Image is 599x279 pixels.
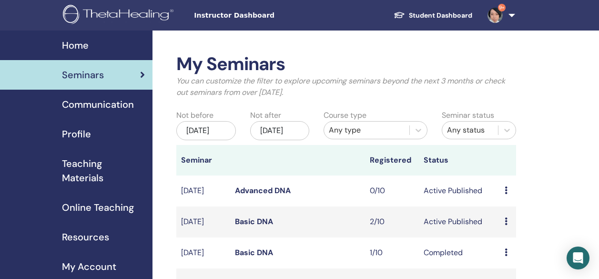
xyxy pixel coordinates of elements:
div: [DATE] [250,121,310,140]
td: Active Published [419,176,500,207]
span: Communication [62,97,134,112]
div: Any type [329,124,405,136]
span: Profile [62,127,91,141]
td: Active Published [419,207,500,238]
span: Teaching Materials [62,156,145,185]
td: [DATE] [176,176,230,207]
a: Basic DNA [235,248,273,258]
td: Completed [419,238,500,269]
img: default.jpg [487,8,503,23]
label: Seminar status [442,110,494,121]
td: 0/10 [365,176,419,207]
h2: My Seminars [176,53,516,75]
p: You can customize the filter to explore upcoming seminars beyond the next 3 months or check out s... [176,75,516,98]
span: Seminars [62,68,104,82]
td: 2/10 [365,207,419,238]
td: [DATE] [176,207,230,238]
div: Open Intercom Messenger [567,247,589,269]
a: Student Dashboard [386,7,480,24]
span: Resources [62,230,109,244]
th: Status [419,145,500,176]
th: Seminar [176,145,230,176]
span: Online Teaching [62,200,134,215]
span: Instructor Dashboard [194,10,337,21]
div: [DATE] [176,121,236,140]
span: Home [62,38,89,52]
label: Not after [250,110,281,121]
span: 9+ [498,4,506,11]
th: Registered [365,145,419,176]
a: Basic DNA [235,217,273,227]
img: graduation-cap-white.svg [394,11,405,19]
label: Not before [176,110,213,121]
a: Advanced DNA [235,186,291,196]
td: [DATE] [176,238,230,269]
label: Course type [324,110,366,121]
img: logo.png [63,5,177,26]
span: My Account [62,259,116,274]
div: Any status [447,124,493,136]
td: 1/10 [365,238,419,269]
